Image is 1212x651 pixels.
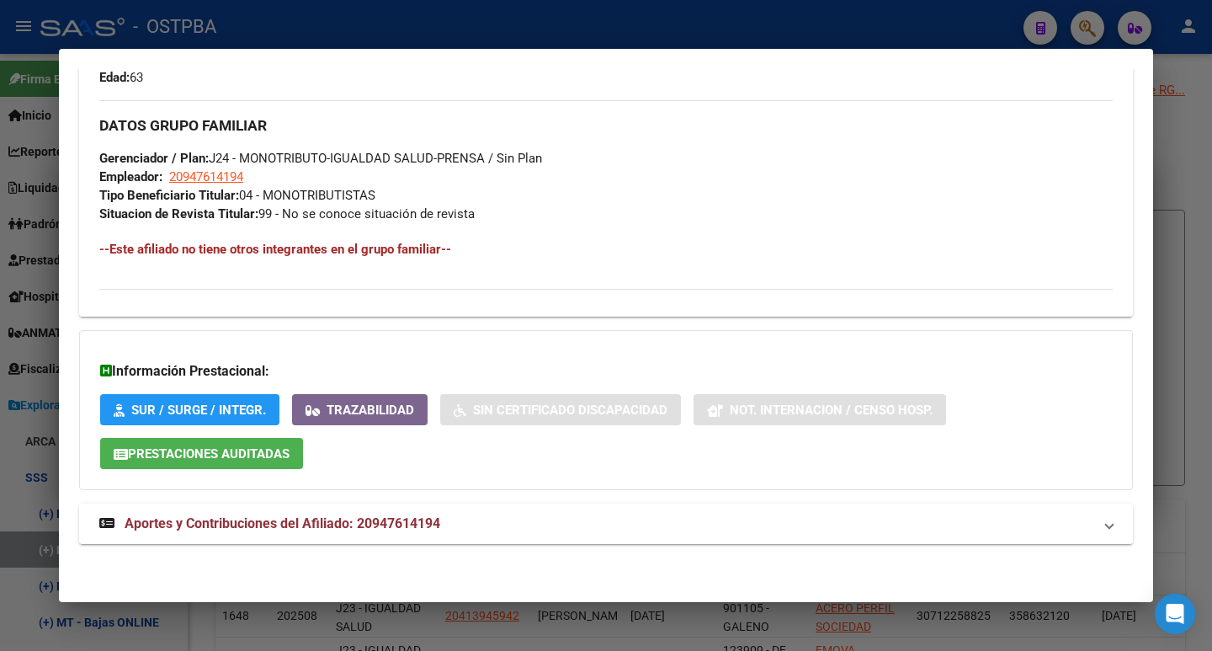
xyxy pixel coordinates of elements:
[100,361,1112,382] h3: Información Prestacional:
[694,394,946,425] button: Not. Internacion / Censo Hosp.
[473,403,667,418] span: Sin Certificado Discapacidad
[169,169,243,184] span: 20947614194
[730,403,933,418] span: Not. Internacion / Censo Hosp.
[99,169,162,184] strong: Empleador:
[99,151,542,166] span: J24 - MONOTRIBUTO-IGUALDAD SALUD-PRENSA / Sin Plan
[99,151,209,166] strong: Gerenciador / Plan:
[100,438,303,469] button: Prestaciones Auditadas
[99,70,143,85] span: 63
[99,240,1113,259] h4: --Este afiliado no tiene otros integrantes en el grupo familiar--
[131,403,266,418] span: SUR / SURGE / INTEGR.
[440,394,681,425] button: Sin Certificado Discapacidad
[100,394,279,425] button: SUR / SURGE / INTEGR.
[79,504,1133,544] mat-expansion-panel-header: Aportes y Contribuciones del Afiliado: 20947614194
[99,206,475,221] span: 99 - No se conoce situación de revista
[99,188,239,203] strong: Tipo Beneficiario Titular:
[99,206,258,221] strong: Situacion de Revista Titular:
[1155,594,1195,634] div: Open Intercom Messenger
[292,394,428,425] button: Trazabilidad
[99,116,1113,135] h3: DATOS GRUPO FAMILIAR
[327,403,414,418] span: Trazabilidad
[99,70,130,85] strong: Edad:
[128,446,290,462] span: Prestaciones Auditadas
[125,515,440,531] span: Aportes y Contribuciones del Afiliado: 20947614194
[99,188,375,203] span: 04 - MONOTRIBUTISTAS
